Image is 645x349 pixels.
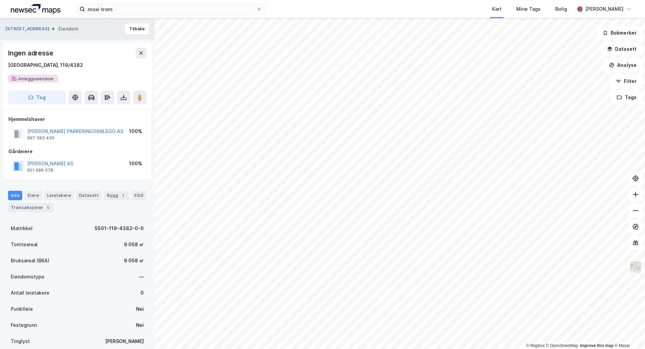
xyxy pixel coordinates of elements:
[555,5,567,13] div: Bolig
[8,48,54,58] div: Ingen adresse
[8,115,146,123] div: Hjemmelshaver
[11,273,44,281] div: Eiendomstype
[124,241,144,249] div: 9 058 ㎡
[104,191,129,200] div: Bygg
[136,305,144,313] div: Nei
[95,224,144,232] div: 5501-119-4382-0-0
[8,91,66,104] button: Tag
[603,58,642,72] button: Analyse
[11,337,30,345] div: Tinglyst
[132,191,146,200] div: ESG
[125,24,149,34] button: Tilbake
[492,5,502,13] div: Kart
[611,91,642,104] button: Tags
[611,317,645,349] div: Kontrollprogram for chat
[85,4,256,14] input: Søk på adresse, matrikkel, gårdeiere, leietakere eller personer
[11,224,33,232] div: Matrikkel
[629,261,642,273] img: Z
[597,26,642,40] button: Bokmerker
[105,337,144,345] div: [PERSON_NAME]
[44,191,74,200] div: Leietakere
[11,321,37,329] div: Festegrunn
[58,25,79,33] div: Eiendom
[526,343,545,348] a: Mapbox
[136,321,144,329] div: Nei
[611,317,645,349] iframe: Chat Widget
[610,75,642,88] button: Filter
[546,343,578,348] a: OpenStreetMap
[140,289,144,297] div: 0
[516,5,541,13] div: Mine Tags
[11,305,33,313] div: Punktleie
[45,204,51,211] div: 5
[11,257,49,265] div: Bruksareal (BRA)
[129,127,142,135] div: 100%
[585,5,623,13] div: [PERSON_NAME]
[139,273,144,281] div: —
[25,191,42,200] div: Eiere
[11,241,38,249] div: Tomteareal
[5,26,51,32] button: [STREET_ADDRESS]
[27,135,54,141] div: 997 583 450
[11,4,60,14] img: logo.a4113a55bc3d86da70a041830d287a7e.svg
[8,191,22,200] div: Info
[8,203,54,212] div: Transaksjoner
[27,168,53,173] div: 921 088 078
[601,42,642,56] button: Datasett
[11,289,49,297] div: Antall leietakere
[580,343,613,348] a: Improve this map
[8,147,146,156] div: Gårdeiere
[129,160,142,168] div: 100%
[120,192,126,199] div: 1
[124,257,144,265] div: 9 058 ㎡
[76,191,101,200] div: Datasett
[8,61,83,69] div: [GEOGRAPHIC_DATA], 119/4382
